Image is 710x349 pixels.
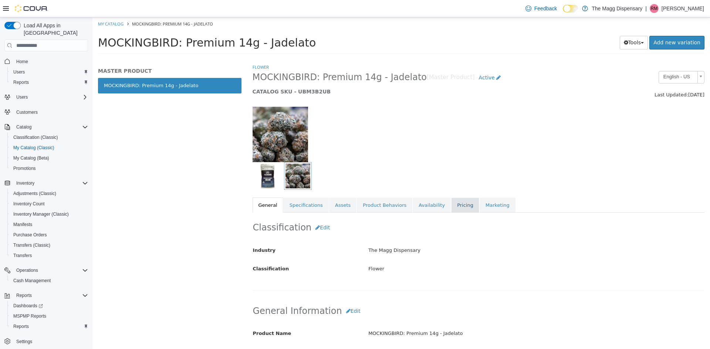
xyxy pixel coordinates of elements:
a: General [160,180,191,196]
button: Reports [1,290,91,301]
button: Promotions [7,163,91,174]
a: Inventory Count [10,199,48,208]
button: Users [7,67,91,77]
h2: General Information [160,287,612,301]
button: Settings [1,336,91,347]
button: Inventory [1,178,91,188]
img: 150 [160,89,216,145]
p: | [645,4,647,13]
button: Reports [7,321,91,332]
span: MOCKINGBIRD: Premium 14g - Jadelato [6,19,223,32]
div: The Magg Dispensary [270,227,617,240]
span: Inventory Count [13,201,45,207]
a: My Catalog [6,4,31,9]
a: Home [13,57,31,66]
span: Classification (Classic) [10,133,88,142]
span: Reports [10,322,88,331]
span: Adjustments (Classic) [13,191,56,196]
span: Reports [13,79,29,85]
span: English - US [567,54,602,65]
button: Classification (Classic) [7,132,91,143]
a: My Catalog (Classic) [10,143,57,152]
span: Customers [13,107,88,117]
span: Promotions [13,165,36,171]
span: Classification [160,249,197,254]
span: MSPMP Reports [13,313,46,319]
span: Cash Management [10,276,88,285]
a: Reports [10,322,32,331]
a: Marketing [387,180,423,196]
span: My Catalog (Beta) [10,154,88,162]
span: Adjustments (Classic) [10,189,88,198]
button: Users [13,93,31,102]
span: Reports [16,292,32,298]
button: Edit [219,203,241,217]
a: Dashboards [10,301,46,310]
button: Transfers (Classic) [7,240,91,250]
a: Add new variation [557,18,612,32]
small: [Master Product] [334,57,382,63]
button: Transfers [7,250,91,261]
a: Purchase Orders [10,230,50,239]
span: Manifests [13,222,32,227]
a: Reports [10,78,32,87]
button: Customers [1,107,91,117]
a: Availability [320,180,358,196]
button: Home [1,56,91,66]
button: Catalog [1,122,91,132]
button: Operations [1,265,91,276]
a: Flower [160,47,176,52]
span: Transfers (Classic) [10,241,88,250]
img: Cova [15,5,48,12]
a: Transfers [10,251,35,260]
a: Manifests [10,220,35,229]
span: Dashboards [13,303,43,309]
a: MSPMP Reports [10,312,49,321]
span: Last Updated: [562,75,596,80]
a: Settings [13,337,35,346]
span: Inventory Count [10,199,88,208]
span: Promotions [10,164,88,173]
span: Dashboards [10,301,88,310]
a: Promotions [10,164,39,173]
span: Transfers [10,251,88,260]
a: Active [382,54,413,67]
span: Users [16,94,28,100]
span: Reports [10,78,88,87]
span: Inventory [13,179,88,188]
span: Operations [16,267,38,273]
button: Reports [13,291,35,300]
span: Inventory Manager (Classic) [10,210,88,219]
span: Purchase Orders [10,230,88,239]
span: Industry [160,230,183,236]
button: Manifests [7,219,91,230]
p: [PERSON_NAME] [662,4,704,13]
h2: Classification [160,203,612,217]
span: [DATE] [596,75,612,80]
span: Inventory Manager (Classic) [13,211,69,217]
span: Feedback [534,5,557,12]
h5: CATALOG SKU - UBM3B2UB [160,71,496,78]
span: Classification (Classic) [13,134,58,140]
span: Product Name [160,313,199,319]
span: Users [13,69,25,75]
span: MOCKINGBIRD: Premium 14g - Jadelato [160,54,335,66]
span: Settings [16,339,32,345]
span: Manifests [10,220,88,229]
span: Customers [16,109,38,115]
h5: MASTER PRODUCT [6,50,149,57]
div: MOCKINGBIRD: Premium 14g - Jadelato [270,310,617,323]
span: Purchase Orders [13,232,47,238]
button: Operations [13,266,41,275]
a: Inventory Manager (Classic) [10,210,72,219]
a: Cash Management [10,276,54,285]
a: English - US [566,54,612,66]
span: Load All Apps in [GEOGRAPHIC_DATA] [21,22,88,37]
a: Adjustments (Classic) [10,189,59,198]
button: Purchase Orders [7,230,91,240]
a: My Catalog (Beta) [10,154,52,162]
button: Tools [527,18,556,32]
span: Catalog [16,124,31,130]
span: Users [13,93,88,102]
button: Cash Management [7,276,91,286]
